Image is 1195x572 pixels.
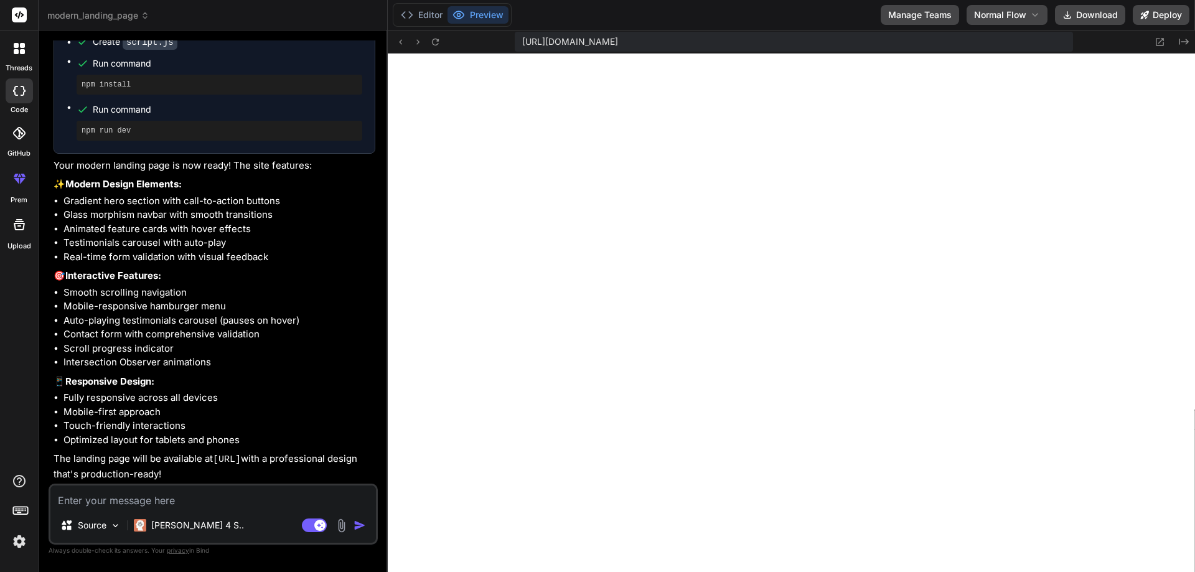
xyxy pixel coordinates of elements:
[151,519,244,532] p: [PERSON_NAME] 4 S..
[448,6,508,24] button: Preview
[54,177,375,192] p: ✨
[7,241,31,251] label: Upload
[967,5,1047,25] button: Normal Flow
[49,545,378,556] p: Always double-check its answers. Your in Bind
[354,519,366,532] img: icon
[110,520,121,531] img: Pick Models
[65,270,161,281] strong: Interactive Features:
[63,355,375,370] li: Intersection Observer animations
[63,208,375,222] li: Glass morphism navbar with smooth transitions
[82,80,357,90] pre: npm install
[54,159,375,173] p: Your modern landing page is now ready! The site features:
[63,314,375,328] li: Auto-playing testimonials carousel (pauses on hover)
[11,195,27,205] label: prem
[396,6,448,24] button: Editor
[167,546,189,554] span: privacy
[54,375,375,389] p: 📱
[63,194,375,209] li: Gradient hero section with call-to-action buttons
[78,519,106,532] p: Source
[63,286,375,300] li: Smooth scrolling navigation
[82,126,357,136] pre: npm run dev
[93,35,177,49] div: Create
[123,35,177,50] code: script.js
[9,531,30,552] img: settings
[54,269,375,283] p: 🎯
[47,9,149,22] span: modern_landing_page
[63,391,375,405] li: Fully responsive across all devices
[65,178,182,190] strong: Modern Design Elements:
[881,5,959,25] button: Manage Teams
[334,518,349,533] img: attachment
[63,250,375,265] li: Real-time form validation with visual feedback
[63,222,375,237] li: Animated feature cards with hover effects
[63,419,375,433] li: Touch-friendly interactions
[1133,5,1189,25] button: Deploy
[63,342,375,356] li: Scroll progress indicator
[93,57,362,70] span: Run command
[11,105,28,115] label: code
[6,63,32,73] label: threads
[7,148,30,159] label: GitHub
[93,103,362,116] span: Run command
[974,9,1026,21] span: Normal Flow
[65,375,154,387] strong: Responsive Design:
[54,452,375,481] p: The landing page will be available at with a professional design that's production-ready!
[213,454,241,465] code: [URL]
[134,519,146,532] img: Claude 4 Sonnet
[63,433,375,448] li: Optimized layout for tablets and phones
[63,236,375,250] li: Testimonials carousel with auto-play
[63,299,375,314] li: Mobile-responsive hamburger menu
[1055,5,1125,25] button: Download
[63,405,375,420] li: Mobile-first approach
[522,35,618,48] span: [URL][DOMAIN_NAME]
[63,327,375,342] li: Contact form with comprehensive validation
